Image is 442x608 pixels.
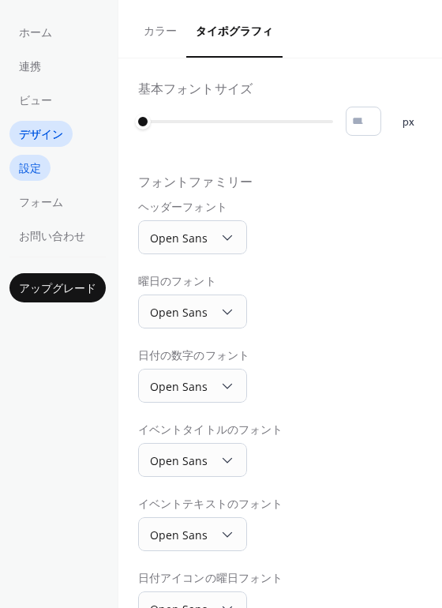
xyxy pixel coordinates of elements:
[150,453,208,468] span: Open Sans
[138,422,283,439] div: イベントタイトルのフォント
[9,19,62,45] a: ホーム
[9,87,62,113] a: ビュー
[138,175,253,192] div: フォントファミリー
[19,127,63,144] span: デザイン
[19,195,63,212] span: フォーム
[150,231,208,246] span: Open Sans
[138,200,244,216] div: ヘッダーフォント
[138,348,249,365] div: 日付の数字のフォント
[9,121,73,147] a: デザイン
[403,114,414,131] span: px
[138,274,244,291] div: 曜日のフォント
[19,93,52,110] span: ビュー
[9,189,73,215] a: フォーム
[19,25,52,42] span: ホーム
[9,273,106,302] button: アップグレード
[150,379,208,394] span: Open Sans
[19,59,41,76] span: 連携
[138,497,283,513] div: イベントテキストのフォント
[19,161,41,178] span: 設定
[19,281,96,298] span: アップグレード
[9,155,51,181] a: 設定
[9,53,51,79] a: 連携
[150,527,208,542] span: Open Sans
[138,571,283,587] div: 日付アイコンの曜日フォント
[150,305,208,320] span: Open Sans
[9,223,95,249] a: お問い合わせ
[138,82,253,99] div: 基本フォントサイズ
[19,229,85,246] span: お問い合わせ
